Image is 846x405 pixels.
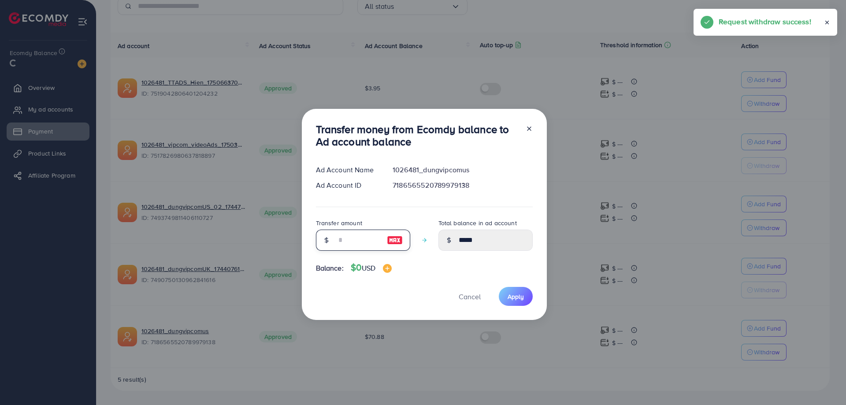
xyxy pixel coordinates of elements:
[387,235,403,245] img: image
[362,263,375,273] span: USD
[309,180,386,190] div: Ad Account ID
[459,292,481,301] span: Cancel
[383,264,392,273] img: image
[499,287,533,306] button: Apply
[438,219,517,227] label: Total balance in ad account
[386,165,539,175] div: 1026481_dungvipcomus
[448,287,492,306] button: Cancel
[316,263,344,273] span: Balance:
[386,180,539,190] div: 7186565520789979138
[809,365,839,398] iframe: Chat
[316,123,519,149] h3: Transfer money from Ecomdy balance to Ad account balance
[316,219,362,227] label: Transfer amount
[508,292,524,301] span: Apply
[351,262,392,273] h4: $0
[719,16,811,27] h5: Request withdraw success!
[309,165,386,175] div: Ad Account Name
